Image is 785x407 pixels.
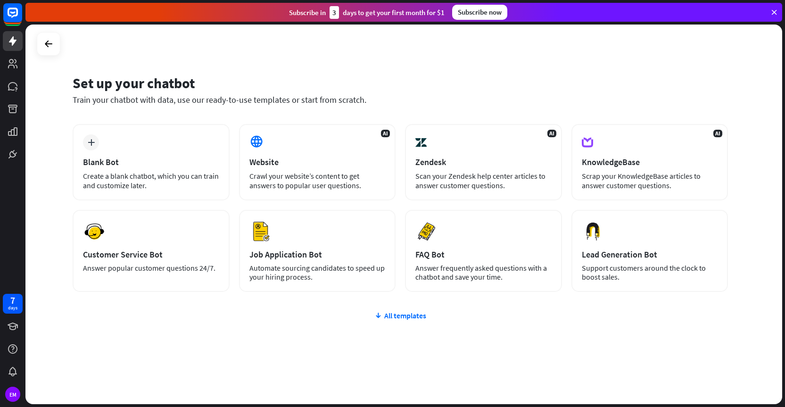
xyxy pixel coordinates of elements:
[330,6,339,19] div: 3
[10,296,15,305] div: 7
[3,294,23,314] a: 7 days
[5,387,20,402] div: EM
[289,6,445,19] div: Subscribe in days to get your first month for $1
[452,5,507,20] div: Subscribe now
[8,305,17,311] div: days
